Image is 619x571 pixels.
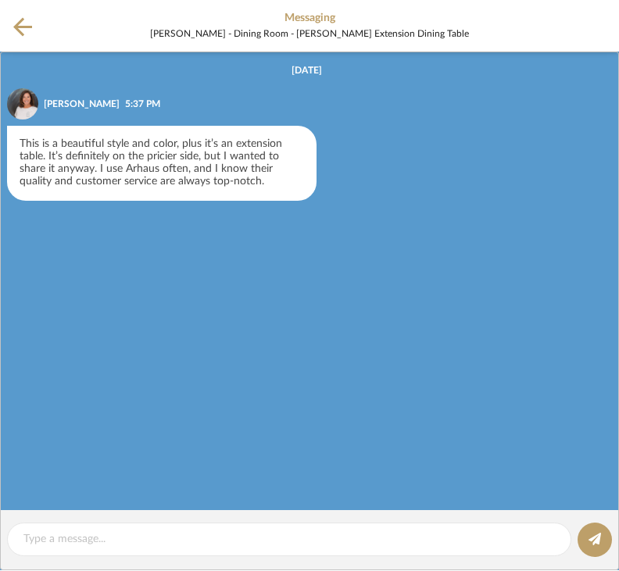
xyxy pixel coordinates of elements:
[44,98,120,112] div: [PERSON_NAME]
[284,12,335,26] span: Messaging
[292,66,322,77] div: [DATE]
[7,127,317,202] div: This is a beautiful style and color, plus it’s an extension table. It’s definitely on the pricier...
[125,98,160,112] div: 5:37 PM
[7,89,38,120] img: 469f4fe9-1b62-4cef-abec-f5031b2da093.png
[150,29,469,40] span: [PERSON_NAME] - Dining Room - [PERSON_NAME] Extension Dining Table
